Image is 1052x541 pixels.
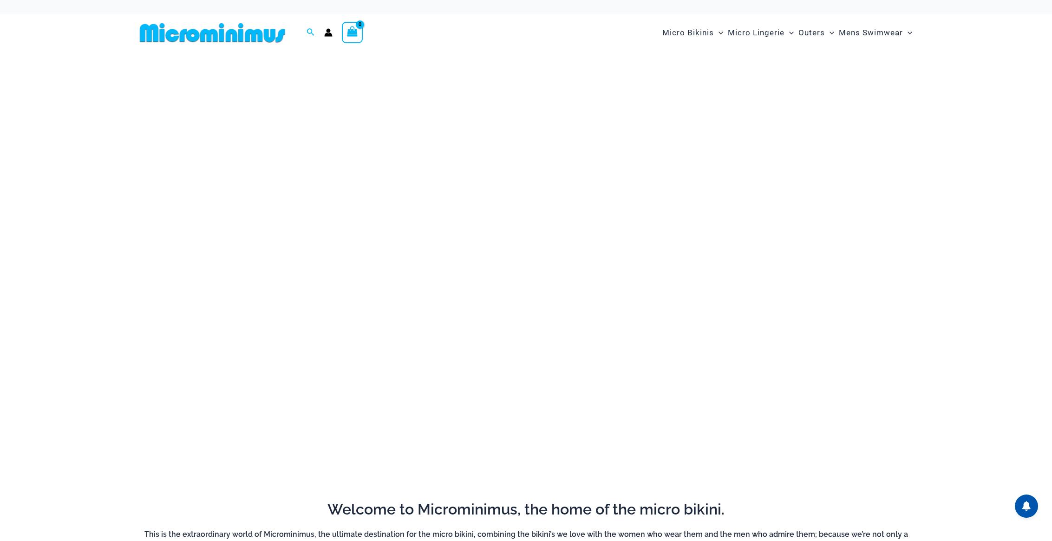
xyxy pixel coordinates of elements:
[662,21,714,45] span: Micro Bikinis
[342,22,363,43] a: View Shopping Cart, empty
[825,21,834,45] span: Menu Toggle
[324,28,333,37] a: Account icon link
[143,500,909,519] h2: Welcome to Microminimus, the home of the micro bikini.
[660,19,725,47] a: Micro BikinisMenu ToggleMenu Toggle
[798,21,825,45] span: Outers
[839,21,903,45] span: Mens Swimwear
[659,17,916,48] nav: Site Navigation
[714,21,723,45] span: Menu Toggle
[784,21,794,45] span: Menu Toggle
[903,21,912,45] span: Menu Toggle
[136,22,289,43] img: MM SHOP LOGO FLAT
[836,19,915,47] a: Mens SwimwearMenu ToggleMenu Toggle
[725,19,796,47] a: Micro LingerieMenu ToggleMenu Toggle
[796,19,836,47] a: OutersMenu ToggleMenu Toggle
[728,21,784,45] span: Micro Lingerie
[307,27,315,39] a: Search icon link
